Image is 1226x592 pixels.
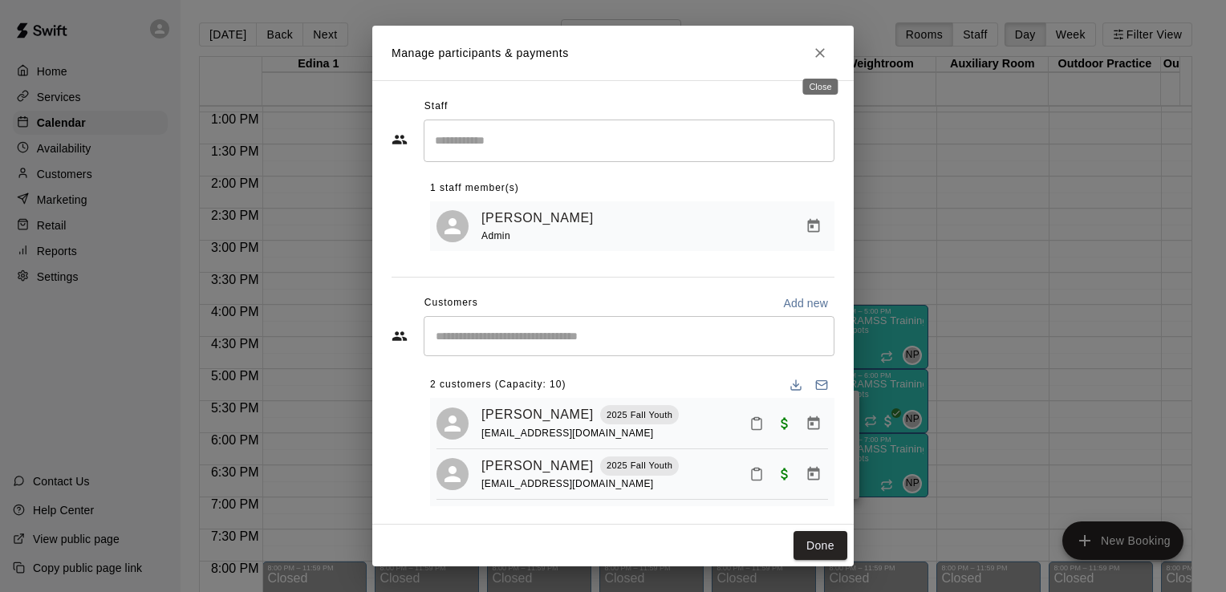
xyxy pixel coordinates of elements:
a: [PERSON_NAME] [481,208,594,229]
button: Download list [783,372,809,398]
button: Manage bookings & payment [799,409,828,438]
button: Close [806,39,834,67]
span: [EMAIL_ADDRESS][DOMAIN_NAME] [481,478,654,489]
p: Manage participants & payments [392,45,569,62]
button: Mark attendance [743,460,770,488]
div: Jameson Steele [436,408,469,440]
button: Add new [777,290,834,316]
div: Close [802,79,838,95]
div: Start typing to search customers... [424,316,834,356]
span: 1 staff member(s) [430,176,519,201]
span: Staff [424,94,448,120]
button: Manage bookings & payment [799,460,828,489]
div: Nick Pinkelman [436,210,469,242]
button: Email participants [809,372,834,398]
span: [EMAIL_ADDRESS][DOMAIN_NAME] [481,428,654,439]
a: [PERSON_NAME] [481,456,594,476]
p: 2025 Fall Youth [607,408,672,422]
div: Search staff [424,120,834,162]
span: Paid with Credit [770,416,799,429]
svg: Customers [392,328,408,344]
p: 2025 Fall Youth [607,459,672,472]
button: Done [794,531,847,561]
a: [PERSON_NAME] [481,404,594,425]
button: Mark attendance [743,410,770,437]
span: 2 customers (Capacity: 10) [430,372,566,398]
div: Luke Miller [436,458,469,490]
p: Add new [783,295,828,311]
button: Manage bookings & payment [799,212,828,241]
span: Paid with Credit [770,466,799,480]
span: Admin [481,230,510,241]
span: Customers [424,290,478,316]
svg: Staff [392,132,408,148]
